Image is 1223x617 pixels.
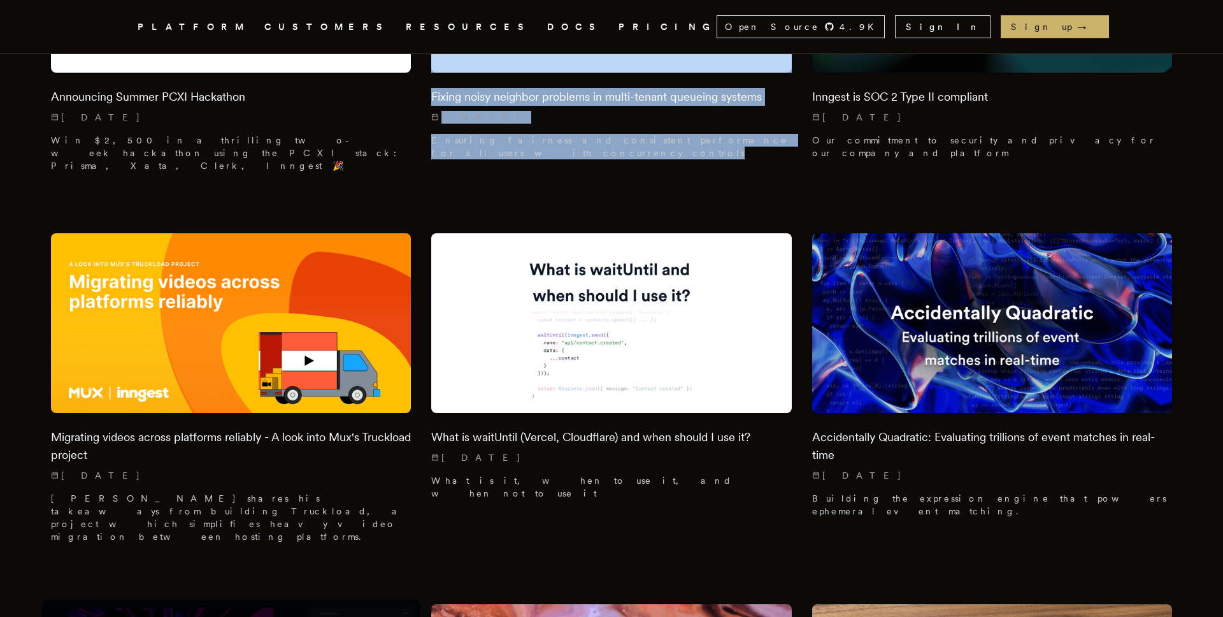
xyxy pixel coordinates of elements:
h2: Fixing noisy neighbor problems in multi-tenant queueing systems [431,88,791,106]
p: [DATE] [51,111,411,124]
h2: Inngest is SOC 2 Type II compliant [812,88,1172,106]
p: [DATE] [431,451,791,464]
a: DOCS [547,19,603,35]
a: Featured image for What is waitUntil (Vercel, Cloudflare) and when should I use it? blog postWhat... [431,233,791,511]
span: Open Source [725,20,819,33]
p: [DATE] [812,111,1172,124]
a: Sign up [1001,15,1109,38]
button: RESOURCES [406,19,532,35]
img: Featured image for Migrating videos across platforms reliably - A look into Mux's Truckload proje... [51,233,411,414]
p: [PERSON_NAME] shares his takeaways from building Truckload, a project which simplifies heavy vide... [51,492,411,543]
p: Win $2,500 in a thrilling two-week hackathon using the PCXI stack: Prisma, Xata, Clerk, Inngest 🎉 [51,134,411,172]
h2: Announcing Summer PCXI Hackathon [51,88,411,106]
a: Featured image for Accidentally Quadratic: Evaluating trillions of event matches in real-time blo... [812,233,1172,528]
img: Featured image for Accidentally Quadratic: Evaluating trillions of event matches in real-time blo... [812,233,1172,414]
a: Featured image for Migrating videos across platforms reliably - A look into Mux's Truckload proje... [51,233,411,554]
img: Featured image for What is waitUntil (Vercel, Cloudflare) and when should I use it? blog post [431,233,791,414]
span: 4.9 K [840,20,882,33]
h2: What is waitUntil (Vercel, Cloudflare) and when should I use it? [431,428,791,446]
button: PLATFORM [138,19,249,35]
p: Building the expression engine that powers ephemeral event matching. [812,492,1172,518]
span: → [1077,20,1099,33]
p: What is it, when to use it, and when not to use it [431,474,791,500]
p: Our commitment to security and privacy for our company and platform [812,134,1172,159]
a: Sign In [895,15,991,38]
a: CUSTOMERS [264,19,390,35]
p: [DATE] [431,111,791,124]
h2: Migrating videos across platforms reliably - A look into Mux's Truckload project [51,428,411,464]
p: Ensuring fairness and consistent performance for all users with concurrency controls [431,134,791,159]
p: [DATE] [812,469,1172,482]
a: PRICING [619,19,717,35]
p: [DATE] [51,469,411,482]
h2: Accidentally Quadratic: Evaluating trillions of event matches in real-time [812,428,1172,464]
